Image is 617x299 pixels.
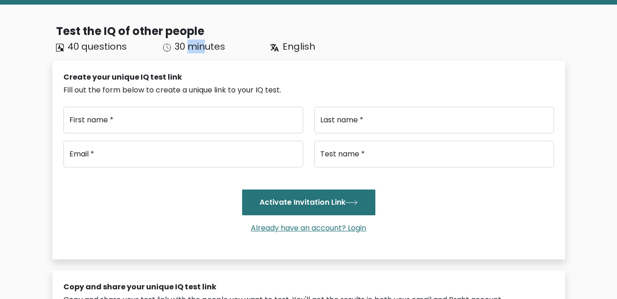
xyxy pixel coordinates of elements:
[175,40,225,53] span: 30 minutes
[63,107,303,133] input: First name
[283,40,315,53] span: English
[314,141,554,167] input: Test name
[63,141,303,167] input: Email
[247,223,370,233] a: Already have an account? Login
[68,40,127,53] span: 40 questions
[63,85,554,96] div: Fill out the form below to create a unique link to your IQ test.
[242,190,375,215] button: Activate Invitation Link
[314,107,554,133] input: Last name
[63,72,554,83] div: Create your unique IQ test link
[63,282,554,293] div: Copy and share your unique IQ test link
[56,23,565,40] div: Test the IQ of other people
